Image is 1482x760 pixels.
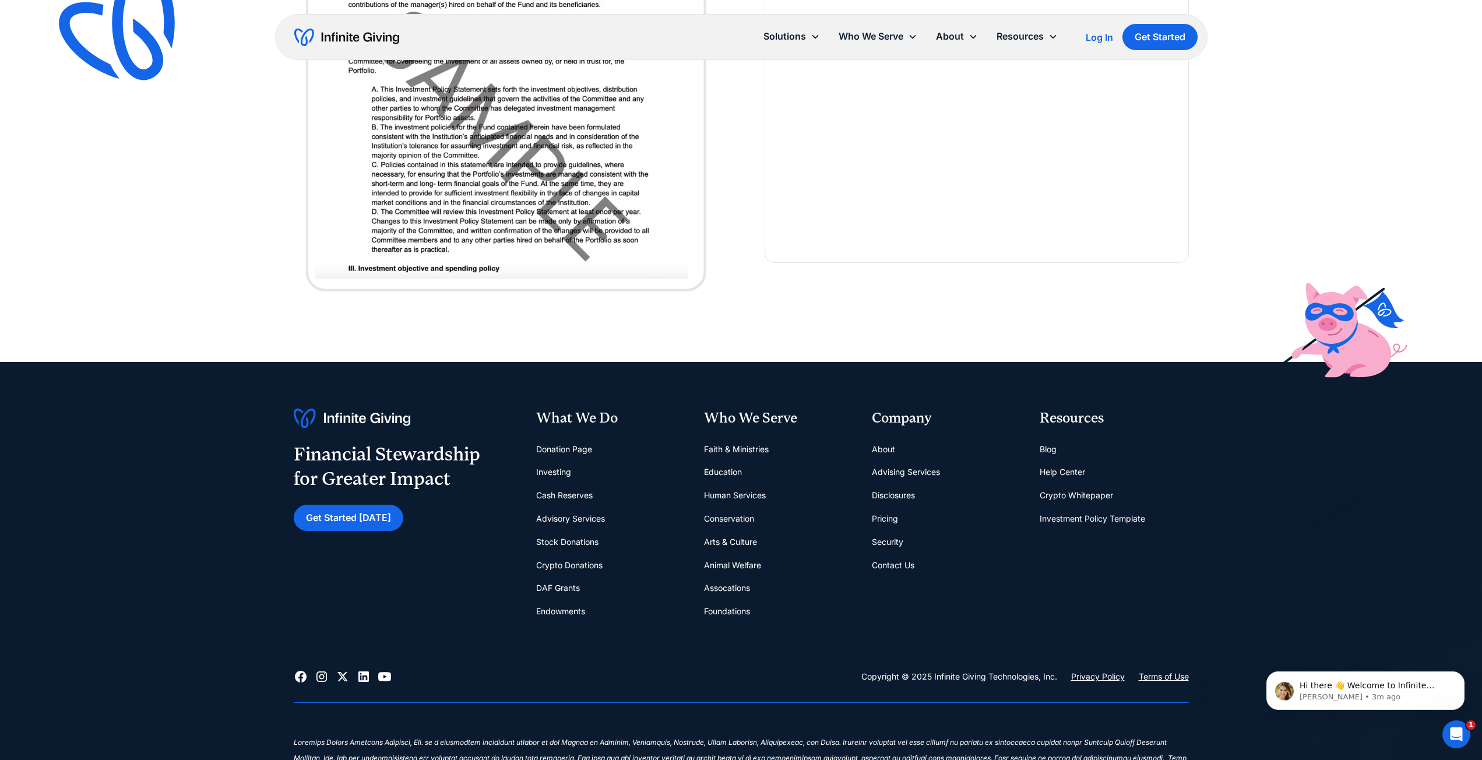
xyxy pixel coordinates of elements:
a: Foundations [704,600,750,623]
a: Blog [1040,438,1057,461]
a: Security [872,530,903,554]
a: Arts & Culture [704,530,757,554]
span: 1 [1466,720,1476,730]
a: Cash Reserves [536,484,593,507]
a: Investing [536,460,571,484]
a: Disclosures [872,484,915,507]
a: home [294,28,399,47]
a: Advising Services [872,460,940,484]
div: Financial Stewardship for Greater Impact [294,442,480,491]
a: Privacy Policy [1071,670,1125,684]
div: Who We Serve [839,29,903,44]
div: Resources [1040,409,1189,428]
div: Log In [1086,33,1113,42]
div: About [927,24,987,49]
div: Solutions [763,29,806,44]
a: Help Center [1040,460,1085,484]
div: Copyright © 2025 Infinite Giving Technologies, Inc. [861,670,1057,684]
a: Pricing [872,507,898,530]
a: Animal Welfare [704,554,761,577]
a: Conservation [704,507,754,530]
iframe: Intercom live chat [1442,720,1470,748]
a: Investment Policy Template [1040,507,1145,530]
a: Human Services [704,484,766,507]
a: Faith & Ministries [704,438,769,461]
a: Terms of Use [1139,670,1189,684]
a: Crypto Donations [536,554,603,577]
iframe: Intercom notifications message [1249,647,1482,729]
div: Resources [997,29,1044,44]
a: Get Started [1122,24,1198,50]
a: Education [704,460,742,484]
div: Who We Serve [704,409,853,428]
a: DAF Grants [536,576,580,600]
a: About [872,438,895,461]
a: Stock Donations [536,530,599,554]
a: Donation Page [536,438,592,461]
div: ‍‍‍ [294,722,1189,737]
div: Company [872,409,1021,428]
a: Crypto Whitepaper [1040,484,1113,507]
a: Get Started [DATE] [294,505,403,531]
div: Solutions [754,24,829,49]
a: Endowments [536,600,585,623]
a: Contact Us [872,554,914,577]
div: Resources [987,24,1067,49]
a: Log In [1086,30,1113,44]
div: Who We Serve [829,24,927,49]
a: Advisory Services [536,507,605,530]
div: What We Do [536,409,685,428]
a: Assocations [704,576,750,600]
div: About [936,29,964,44]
